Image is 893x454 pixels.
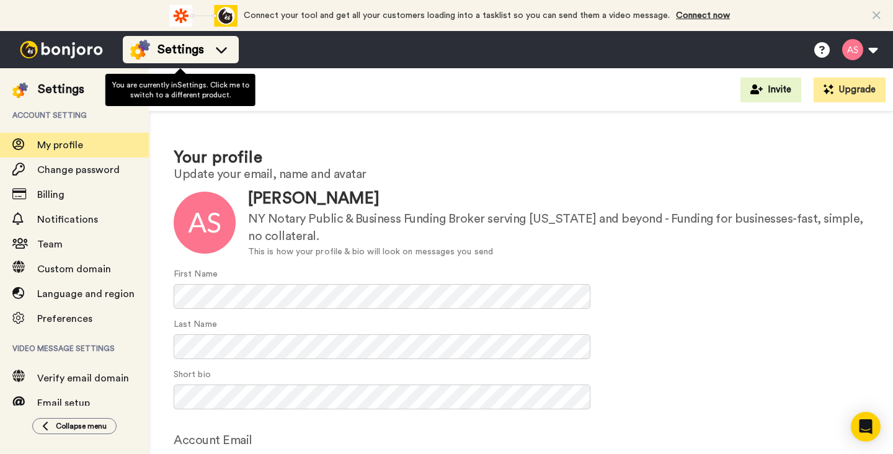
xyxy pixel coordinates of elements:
[37,373,129,383] span: Verify email domain
[248,210,868,246] div: NY Notary Public & Business Funding Broker serving [US_STATE] and beyond - Funding for businesses...
[37,264,111,274] span: Custom domain
[244,11,670,20] span: Connect your tool and get all your customers loading into a tasklist so you can send them a video...
[37,398,90,408] span: Email setup
[37,140,83,150] span: My profile
[174,149,868,167] h1: Your profile
[248,187,868,210] div: [PERSON_NAME]
[112,81,249,99] span: You are currently in Settings . Click me to switch to a different product.
[676,11,730,20] a: Connect now
[37,289,135,299] span: Language and region
[15,41,108,58] img: bj-logo-header-white.svg
[740,78,801,102] button: Invite
[169,5,238,27] div: animation
[37,239,63,249] span: Team
[174,167,868,181] h2: Update your email, name and avatar
[130,40,150,60] img: settings-colored.svg
[37,314,92,324] span: Preferences
[12,82,28,98] img: settings-colored.svg
[56,421,107,431] span: Collapse menu
[174,431,252,450] label: Account Email
[174,318,217,331] label: Last Name
[37,215,98,225] span: Notifications
[814,78,886,102] button: Upgrade
[158,41,204,58] span: Settings
[37,165,120,175] span: Change password
[32,418,117,434] button: Collapse menu
[38,81,84,98] div: Settings
[174,268,218,281] label: First Name
[248,246,868,259] div: This is how your profile & bio will look on messages you send
[851,412,881,442] div: Open Intercom Messenger
[174,368,211,381] label: Short bio
[37,190,64,200] span: Billing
